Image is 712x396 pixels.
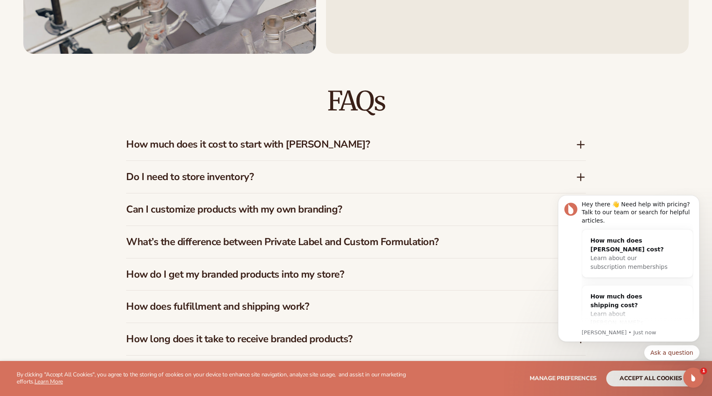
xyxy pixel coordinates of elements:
h2: FAQs [126,87,586,115]
span: Manage preferences [530,374,597,382]
span: 1 [700,368,707,374]
h3: How does fulfillment and shipping work? [126,301,551,313]
iframe: Intercom notifications message [545,188,712,365]
h3: Do I need to store inventory? [126,171,551,183]
iframe: Intercom live chat [683,368,703,388]
h3: How much does it cost to start with [PERSON_NAME]? [126,138,551,150]
button: Manage preferences [530,371,597,386]
p: By clicking "Accept All Cookies", you agree to the storing of cookies on your device to enhance s... [17,371,420,386]
a: Learn More [35,378,63,386]
h3: What’s the difference between Private Label and Custom Formulation? [126,236,551,248]
h3: How do I get my branded products into my store? [126,268,551,281]
h3: Can I customize products with my own branding? [126,203,551,216]
button: accept all cookies [606,371,695,386]
h3: How long does it take to receive branded products? [126,333,551,345]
